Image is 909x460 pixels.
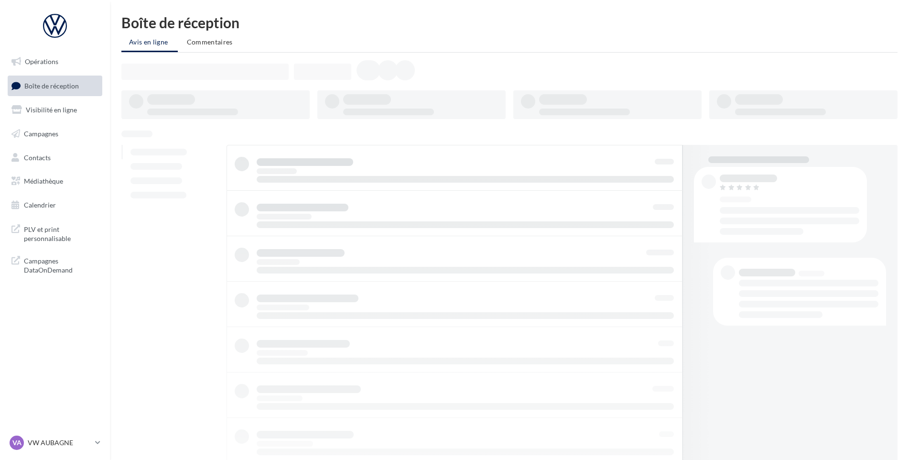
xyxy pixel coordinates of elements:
[6,251,104,279] a: Campagnes DataOnDemand
[24,81,79,89] span: Boîte de réception
[12,438,22,448] span: VA
[24,153,51,161] span: Contacts
[187,38,233,46] span: Commentaires
[6,219,104,247] a: PLV et print personnalisable
[121,15,898,30] div: Boîte de réception
[24,201,56,209] span: Calendrier
[6,195,104,215] a: Calendrier
[26,106,77,114] span: Visibilité en ligne
[25,57,58,66] span: Opérations
[6,171,104,191] a: Médiathèque
[28,438,91,448] p: VW AUBAGNE
[24,254,98,275] span: Campagnes DataOnDemand
[24,130,58,138] span: Campagnes
[6,52,104,72] a: Opérations
[24,223,98,243] span: PLV et print personnalisable
[24,177,63,185] span: Médiathèque
[6,76,104,96] a: Boîte de réception
[8,434,102,452] a: VA VW AUBAGNE
[6,148,104,168] a: Contacts
[6,124,104,144] a: Campagnes
[6,100,104,120] a: Visibilité en ligne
